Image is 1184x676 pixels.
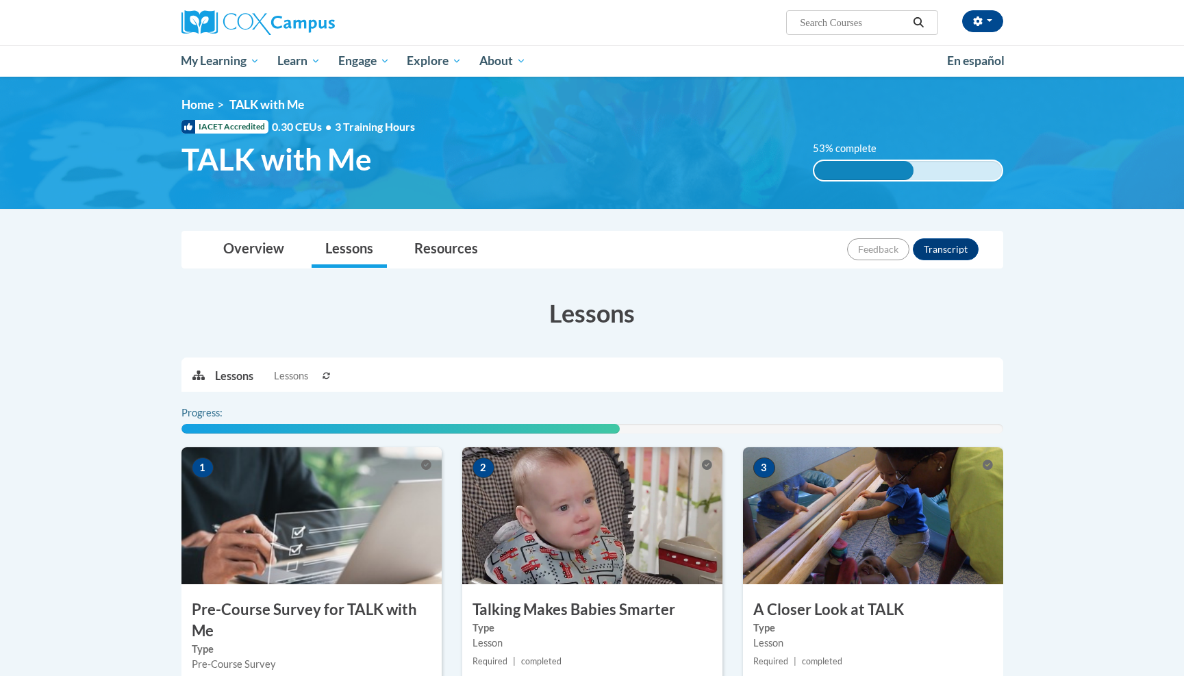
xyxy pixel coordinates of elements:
[272,119,335,134] span: 0.30 CEUs
[814,161,914,180] div: 53% complete
[181,599,442,642] h3: Pre-Course Survey for TALK with Me
[277,53,320,69] span: Learn
[210,231,298,268] a: Overview
[753,621,993,636] label: Type
[794,656,796,666] span: |
[161,45,1024,77] div: Main menu
[181,97,214,112] a: Home
[274,368,308,384] span: Lessons
[908,14,929,31] button: Search
[913,238,979,260] button: Transcript
[192,458,214,478] span: 1
[743,599,1003,621] h3: A Closer Look at TALK
[847,238,909,260] button: Feedback
[181,296,1003,330] h3: Lessons
[181,53,260,69] span: My Learning
[473,636,712,651] div: Lesson
[753,656,788,666] span: Required
[329,45,399,77] a: Engage
[268,45,329,77] a: Learn
[335,120,415,133] span: 3 Training Hours
[181,405,260,421] label: Progress:
[798,14,908,31] input: Search Courses
[173,45,269,77] a: My Learning
[312,231,387,268] a: Lessons
[513,656,516,666] span: |
[462,599,722,621] h3: Talking Makes Babies Smarter
[325,120,331,133] span: •
[473,621,712,636] label: Type
[753,636,993,651] div: Lesson
[962,10,1003,32] button: Account Settings
[743,447,1003,584] img: Course Image
[947,53,1005,68] span: En español
[215,368,253,384] p: Lessons
[181,10,335,35] img: Cox Campus
[473,656,507,666] span: Required
[470,45,535,77] a: About
[813,141,892,156] label: 53% complete
[181,10,442,35] a: Cox Campus
[398,45,470,77] a: Explore
[479,53,526,69] span: About
[181,120,268,134] span: IACET Accredited
[229,97,304,112] span: TALK with Me
[407,53,462,69] span: Explore
[192,642,431,657] label: Type
[802,656,842,666] span: completed
[181,141,372,177] span: TALK with Me
[473,458,494,478] span: 2
[521,656,562,666] span: completed
[338,53,390,69] span: Engage
[753,458,775,478] span: 3
[462,447,722,584] img: Course Image
[181,447,442,584] img: Course Image
[401,231,492,268] a: Resources
[938,47,1013,75] a: En español
[192,657,431,672] div: Pre-Course Survey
